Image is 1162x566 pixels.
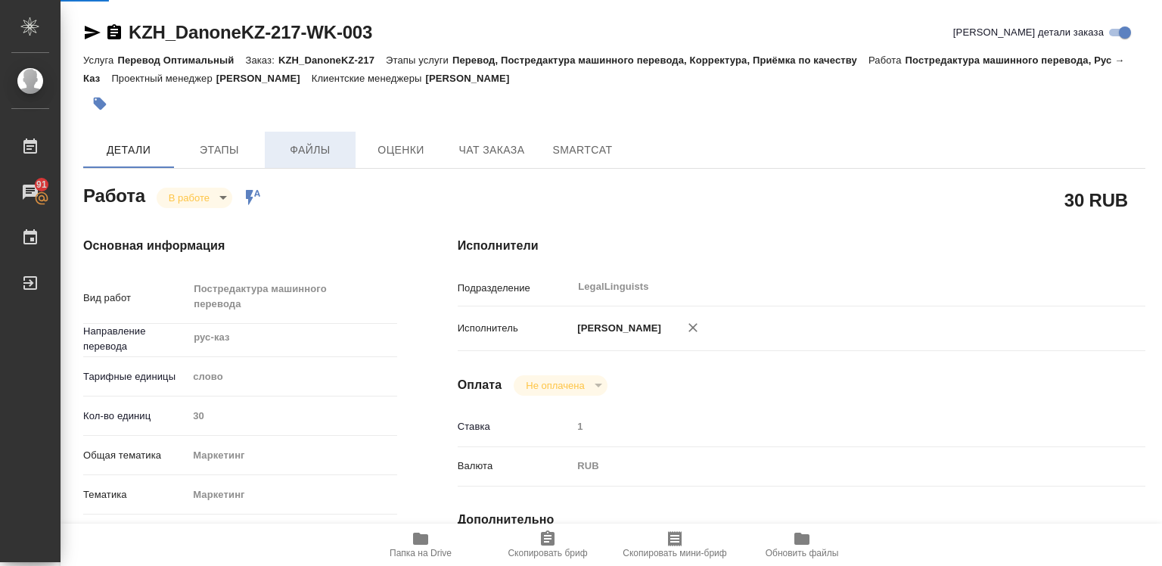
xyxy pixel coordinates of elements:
[766,548,839,558] span: Обновить файлы
[83,324,188,354] p: Направление перевода
[484,524,611,566] button: Скопировать бриф
[738,524,865,566] button: Обновить файлы
[83,291,188,306] p: Вид работ
[27,177,56,192] span: 91
[452,54,868,66] p: Перевод, Постредактура машинного перевода, Корректура, Приёмка по качеству
[83,369,188,384] p: Тарифные единицы
[83,87,117,120] button: Добавить тэг
[458,281,573,296] p: Подразделение
[458,419,573,434] p: Ставка
[365,141,437,160] span: Оценки
[521,379,589,392] button: Не оплачена
[157,188,232,208] div: В работе
[83,181,145,208] h2: Работа
[386,54,452,66] p: Этапы услуги
[868,54,906,66] p: Работа
[676,311,710,344] button: Удалить исполнителя
[312,73,426,84] p: Клиентские менеджеры
[83,409,188,424] p: Кол-во единиц
[83,448,188,463] p: Общая тематика
[572,321,661,336] p: [PERSON_NAME]
[572,415,1088,437] input: Пустое поле
[623,548,726,558] span: Скопировать мини-бриф
[508,548,587,558] span: Скопировать бриф
[572,453,1088,479] div: RUB
[83,23,101,42] button: Скопировать ссылку для ЯМессенджера
[458,511,1145,529] h4: Дополнительно
[4,173,57,211] a: 91
[425,73,520,84] p: [PERSON_NAME]
[245,54,278,66] p: Заказ:
[1064,187,1128,213] h2: 30 RUB
[188,405,396,427] input: Пустое поле
[188,482,396,508] div: Маркетинг
[129,22,372,42] a: KZH_DanoneKZ-217-WK-003
[458,376,502,394] h4: Оплата
[188,364,396,390] div: слово
[92,141,165,160] span: Детали
[390,548,452,558] span: Папка на Drive
[953,25,1104,40] span: [PERSON_NAME] детали заказа
[455,141,528,160] span: Чат заказа
[514,375,607,396] div: В работе
[111,73,216,84] p: Проектный менеджер
[458,237,1145,255] h4: Исполнители
[216,73,312,84] p: [PERSON_NAME]
[188,443,396,468] div: Маркетинг
[458,459,573,474] p: Валюта
[183,141,256,160] span: Этапы
[164,191,214,204] button: В работе
[274,141,346,160] span: Файлы
[105,23,123,42] button: Скопировать ссылку
[83,237,397,255] h4: Основная информация
[458,321,573,336] p: Исполнитель
[83,487,188,502] p: Тематика
[278,54,386,66] p: KZH_DanoneKZ-217
[117,54,245,66] p: Перевод Оптимальный
[546,141,619,160] span: SmartCat
[611,524,738,566] button: Скопировать мини-бриф
[357,524,484,566] button: Папка на Drive
[83,54,117,66] p: Услуга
